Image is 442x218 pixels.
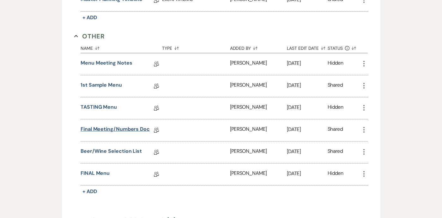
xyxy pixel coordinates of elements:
[81,187,99,196] button: + Add
[81,169,110,179] a: FINAL Menu
[81,125,150,135] a: Final Meeting/Numbers Doc
[328,169,343,179] div: Hidden
[328,46,343,50] span: Status
[230,97,287,119] div: [PERSON_NAME]
[230,163,287,185] div: [PERSON_NAME]
[287,103,328,112] p: [DATE]
[230,41,287,53] button: Added By
[230,53,287,75] div: [PERSON_NAME]
[81,41,162,53] button: Name
[328,103,343,113] div: Hidden
[287,41,328,53] button: Last Edit Date
[81,147,142,157] a: Beer/Wine Selection List
[81,13,99,22] button: + Add
[74,32,105,41] button: Other
[81,81,122,91] a: 1st Sample Menu
[82,14,97,21] span: + Add
[328,147,343,157] div: Shared
[230,141,287,163] div: [PERSON_NAME]
[328,125,343,135] div: Shared
[81,103,117,113] a: TASTING Menu
[328,81,343,91] div: Shared
[287,59,328,67] p: [DATE]
[287,81,328,89] p: [DATE]
[287,125,328,134] p: [DATE]
[328,59,343,69] div: Hidden
[287,147,328,156] p: [DATE]
[82,188,97,195] span: + Add
[328,41,360,53] button: Status
[230,75,287,97] div: [PERSON_NAME]
[162,41,230,53] button: Type
[287,169,328,178] p: [DATE]
[81,59,132,69] a: Menu Meeting Notes
[230,119,287,141] div: [PERSON_NAME]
